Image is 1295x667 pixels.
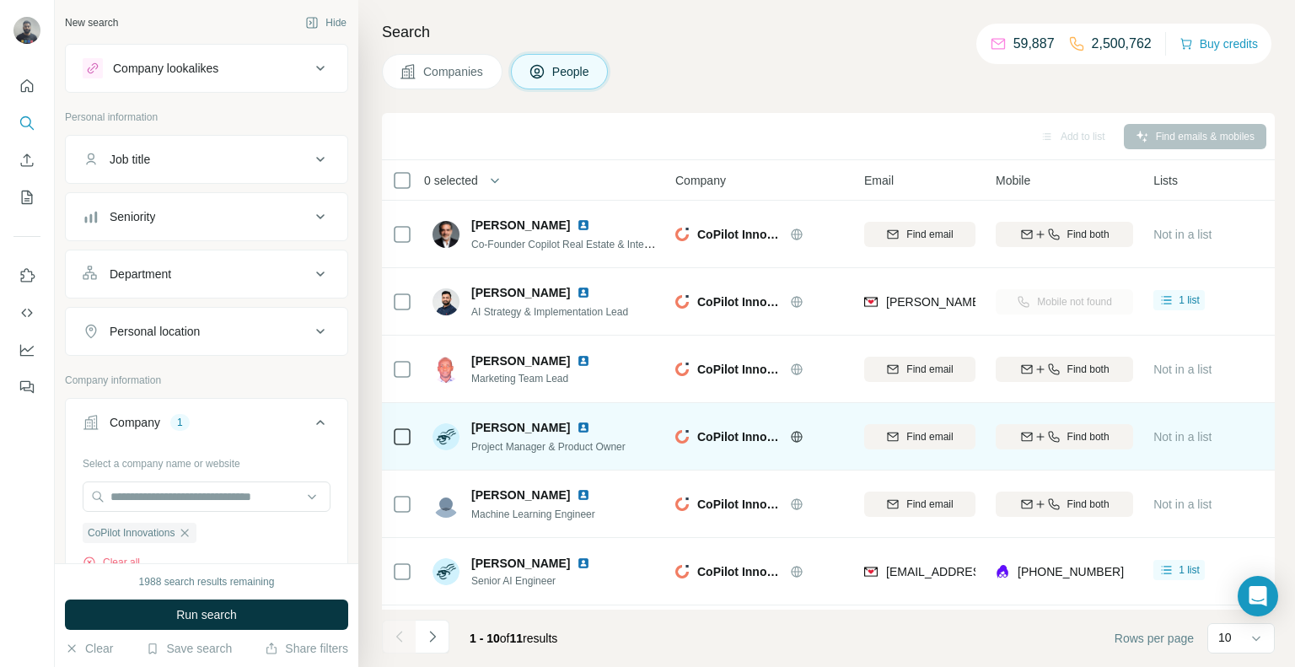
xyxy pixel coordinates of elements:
button: Share filters [265,640,348,657]
img: LinkedIn logo [577,354,590,368]
button: My lists [13,182,40,212]
img: Avatar [433,356,459,383]
div: Job title [110,151,150,168]
span: [PERSON_NAME] [471,284,570,301]
span: Find both [1067,227,1110,242]
button: Use Surfe API [13,298,40,328]
span: Run search [176,606,237,623]
button: Hide [293,10,358,35]
button: Company lookalikes [66,48,347,89]
button: Department [66,254,347,294]
span: Companies [423,63,485,80]
button: Find both [996,492,1133,517]
button: Buy credits [1179,32,1258,56]
div: 1988 search results remaining [139,574,275,589]
button: Find email [864,222,975,247]
div: Company [110,414,160,431]
span: [PERSON_NAME] [471,352,570,369]
span: Marketing Team Lead [471,371,610,386]
img: LinkedIn logo [577,557,590,570]
span: Find both [1067,497,1110,512]
img: Avatar [433,288,459,315]
img: Avatar [13,17,40,44]
button: Clear [65,640,113,657]
button: Find email [864,357,975,382]
span: CoPilot Innovations [697,563,782,580]
button: Personal location [66,311,347,352]
img: Logo of CoPilot Innovations [675,363,689,376]
button: Company1 [66,402,347,449]
img: Avatar [433,221,459,248]
span: AI Strategy & Implementation Lead [471,306,628,318]
div: Seniority [110,208,155,225]
span: Machine Learning Engineer [471,508,595,520]
span: Find email [906,227,953,242]
button: Find both [996,357,1133,382]
button: Quick start [13,71,40,101]
div: Company lookalikes [113,60,218,77]
div: Personal location [110,323,200,340]
span: Find email [906,497,953,512]
div: Department [110,266,171,282]
span: CoPilot Innovations [697,496,782,513]
span: Lists [1153,172,1178,189]
p: Company information [65,373,348,388]
span: Email [864,172,894,189]
span: Project Manager & Product Owner [471,441,626,453]
span: CoPilot Innovations [697,226,782,243]
span: 1 - 10 [470,632,500,645]
div: 1 [170,415,190,430]
img: provider findymail logo [864,563,878,580]
button: Find email [864,424,975,449]
span: [PERSON_NAME] [471,217,570,234]
p: 2,500,762 [1092,34,1152,54]
span: 11 [510,632,524,645]
span: Senior AI Engineer [471,573,610,589]
img: Avatar [433,423,459,450]
button: Use Surfe on LinkedIn [13,261,40,291]
button: Save search [146,640,232,657]
span: [EMAIL_ADDRESS][DOMAIN_NAME] [886,565,1086,578]
img: Logo of CoPilot Innovations [675,565,689,578]
span: Rows per page [1115,630,1194,647]
span: of [500,632,510,645]
span: Find email [906,429,953,444]
span: CoPilot Innovations [697,361,782,378]
img: Logo of CoPilot Innovations [675,228,689,241]
img: Avatar [433,558,459,585]
span: [PERSON_NAME] [471,555,570,572]
img: provider lusha logo [996,563,1009,580]
button: Search [13,108,40,138]
img: Avatar [433,491,459,518]
button: Clear all [83,555,140,570]
img: Logo of CoPilot Innovations [675,430,689,444]
span: Company [675,172,726,189]
span: 1 list [1179,562,1200,578]
p: Personal information [65,110,348,125]
h4: Search [382,20,1275,44]
img: LinkedIn logo [577,218,590,232]
span: CoPilot Innovations [88,525,175,541]
button: Seniority [66,196,347,237]
button: Job title [66,139,347,180]
span: results [470,632,557,645]
p: 10 [1218,629,1232,646]
div: Open Intercom Messenger [1238,576,1278,616]
span: Mobile [996,172,1030,189]
span: [PERSON_NAME][EMAIL_ADDRESS][DOMAIN_NAME] [886,295,1183,309]
button: Navigate to next page [416,620,449,654]
p: 59,887 [1013,34,1055,54]
span: [PERSON_NAME] [471,487,570,503]
span: Co-Founder Copilot Real Estate & Interior Design [471,237,693,250]
img: LinkedIn logo [577,421,590,434]
span: Not in a list [1153,430,1212,444]
button: Feedback [13,372,40,402]
span: CoPilot Innovations [697,293,782,310]
span: 0 selected [424,172,478,189]
span: CoPilot Innovations [697,428,782,445]
span: Find both [1067,429,1110,444]
button: Run search [65,600,348,630]
span: People [552,63,591,80]
div: New search [65,15,118,30]
button: Find both [996,424,1133,449]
